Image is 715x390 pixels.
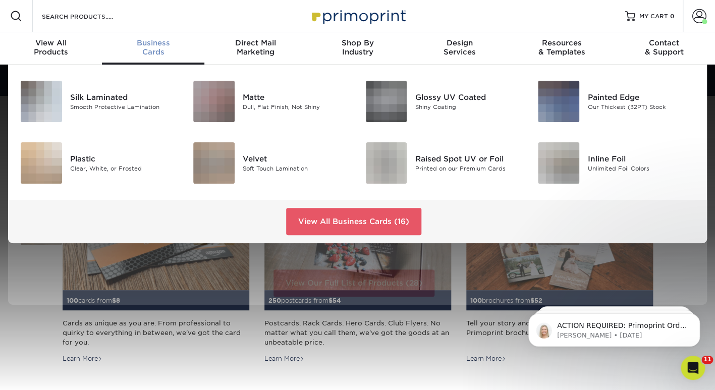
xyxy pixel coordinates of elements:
[20,77,178,126] a: Silk Laminated Business Cards Silk Laminated Smooth Protective Lamination
[587,164,695,173] div: Unlimited Foil Colors
[70,153,178,164] div: Plastic
[670,13,675,20] span: 0
[613,38,715,47] span: Contact
[409,32,511,65] a: DesignServices
[204,38,306,57] div: Marketing
[273,269,434,297] a: View Our Full List of Products (28)
[243,164,350,173] div: Soft Touch Lamination
[243,92,350,103] div: Matte
[306,38,408,47] span: Shop By
[21,142,62,184] img: Plastic Business Cards
[701,356,713,364] span: 11
[587,153,695,164] div: Inline Foil
[365,138,523,188] a: Raised Spot UV or Foil Business Cards Raised Spot UV or Foil Printed on our Premium Cards
[44,34,174,233] span: ACTION REQUIRED: Primoprint Order 25520-33462-75983 Hey [PERSON_NAME]! We are reaching out with y...
[513,287,715,363] iframe: Intercom notifications message
[21,81,62,122] img: Silk Laminated Business Cards
[193,142,235,184] img: Velvet Business Cards
[286,208,421,235] a: View All Business Cards (16)
[102,38,204,57] div: Cards
[537,77,695,126] a: Painted Edge Business Cards Painted Edge Our Thickest (32PT) Stock
[538,81,579,122] img: Painted Edge Business Cards
[365,77,523,126] a: Glossy UV Coated Business Cards Glossy UV Coated Shiny Coating
[613,32,715,65] a: Contact& Support
[70,92,178,103] div: Silk Laminated
[243,153,350,164] div: Velvet
[306,32,408,65] a: Shop ByIndustry
[613,38,715,57] div: & Support
[307,5,408,27] img: Primoprint
[102,32,204,65] a: BusinessCards
[41,10,139,22] input: SEARCH PRODUCTS.....
[538,142,579,184] img: Inline Foil Business Cards
[306,38,408,57] div: Industry
[587,103,695,112] div: Our Thickest (32PT) Stock
[511,38,613,57] div: & Templates
[415,164,522,173] div: Printed on our Premium Cards
[409,38,511,57] div: Services
[243,103,350,112] div: Dull, Flat Finish, Not Shiny
[193,81,235,122] img: Matte Business Cards
[20,138,178,188] a: Plastic Business Cards Plastic Clear, White, or Frosted
[70,164,178,173] div: Clear, White, or Frosted
[193,138,350,188] a: Velvet Business Cards Velvet Soft Touch Lamination
[415,92,522,103] div: Glossy UV Coated
[587,92,695,103] div: Painted Edge
[366,81,407,122] img: Glossy UV Coated Business Cards
[204,32,306,65] a: Direct MailMarketing
[70,103,178,112] div: Smooth Protective Lamination
[511,32,613,65] a: Resources& Templates
[511,38,613,47] span: Resources
[639,12,668,21] span: MY CART
[44,44,174,53] p: Message from Natalie, sent 19w ago
[415,153,522,164] div: Raised Spot UV or Foil
[102,38,204,47] span: Business
[415,103,522,112] div: Shiny Coating
[366,142,407,184] img: Raised Spot UV or Foil Business Cards
[193,77,350,126] a: Matte Business Cards Matte Dull, Flat Finish, Not Shiny
[409,38,511,47] span: Design
[537,138,695,188] a: Inline Foil Business Cards Inline Foil Unlimited Foil Colors
[204,38,306,47] span: Direct Mail
[681,356,705,380] iframe: Intercom live chat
